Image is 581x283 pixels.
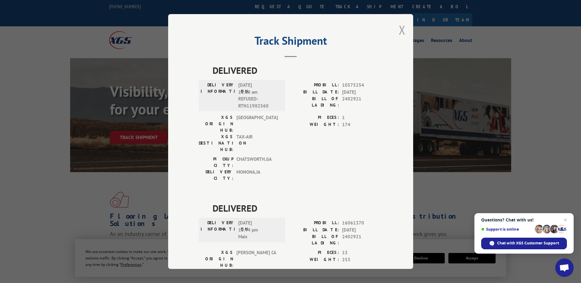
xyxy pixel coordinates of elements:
label: BILL DATE: [291,227,339,234]
label: BILL DATE: [291,89,339,96]
span: Chat with XGS Customer Support [497,240,559,246]
span: 16061370 [342,220,383,227]
label: XGS DESTINATION HUB: [199,134,233,153]
span: 10575254 [342,82,383,89]
span: [GEOGRAPHIC_DATA] [236,114,278,134]
label: BILL OF LADING: [291,96,339,108]
label: PIECES: [291,249,339,256]
span: [DATE] 10:44 pm Mais [238,220,280,240]
span: 2402921 [342,233,383,246]
span: DELIVERED [213,63,383,77]
label: PIECES: [291,114,339,121]
label: XGS ORIGIN HUB: [199,249,233,269]
label: PROBILL: [291,82,339,89]
span: Close chat [562,216,569,224]
label: DELIVERY CITY: [199,169,233,182]
span: MONONA , IA [236,169,278,182]
div: Chat with XGS Customer Support [481,238,567,249]
span: 2402921 [342,96,383,108]
span: DELIVERED [213,201,383,215]
label: WEIGHT: [291,256,339,263]
span: TAX-AIR [236,134,278,153]
span: Questions? Chat with us! [481,217,567,222]
div: Open chat [555,258,574,277]
button: Close modal [399,22,406,38]
label: DELIVERY INFORMATION: [201,220,235,240]
label: PICKUP CITY: [199,156,233,169]
label: BILL OF LADING: [291,233,339,246]
h2: Track Shipment [199,36,383,48]
span: [DATE] 11:10 am REFUSED-RTN11982560 [238,82,280,109]
label: PROBILL: [291,220,339,227]
span: CHATSWORTH , GA [236,156,278,169]
span: Support is online [481,227,533,232]
label: DELIVERY INFORMATION: [201,82,235,109]
span: 1 [342,114,383,121]
span: [DATE] [342,89,383,96]
span: 253 [342,256,383,263]
label: XGS ORIGIN HUB: [199,114,233,134]
span: 13 [342,249,383,256]
span: [PERSON_NAME] CA [236,249,278,269]
span: [DATE] [342,227,383,234]
label: WEIGHT: [291,121,339,128]
span: 174 [342,121,383,128]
